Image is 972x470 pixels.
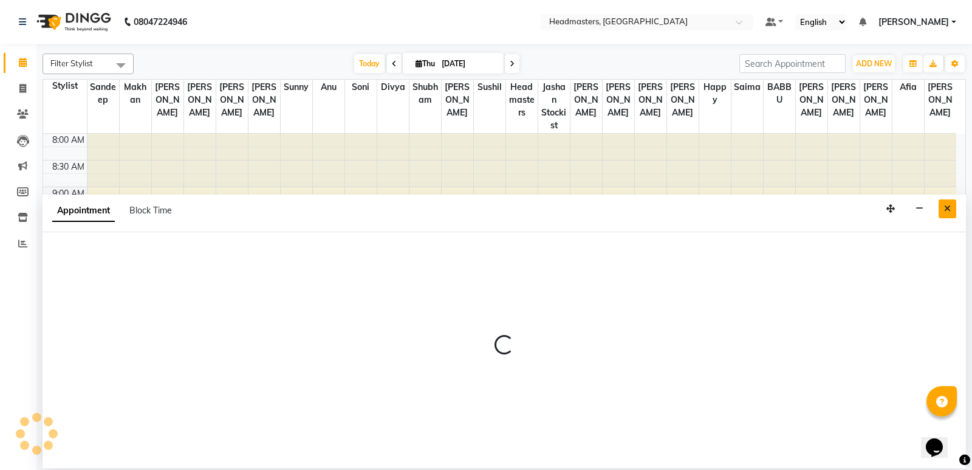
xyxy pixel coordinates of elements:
[699,80,731,108] span: Happy
[377,80,409,95] span: Divya
[52,200,115,222] span: Appointment
[313,80,344,95] span: Anu
[892,80,924,95] span: Afia
[603,80,634,120] span: [PERSON_NAME]
[921,421,960,458] iframe: chat widget
[129,205,172,216] span: Block Time
[764,80,795,108] span: BABBU
[281,80,312,95] span: Sunny
[184,80,216,120] span: [PERSON_NAME]
[853,55,895,72] button: ADD NEW
[538,80,570,133] span: Jashan stockist
[731,80,763,95] span: Saima
[345,80,377,95] span: Soni
[878,16,949,29] span: [PERSON_NAME]
[354,54,385,73] span: Today
[796,80,827,120] span: [PERSON_NAME]
[412,59,438,68] span: Thu
[120,80,151,108] span: Makhan
[50,187,87,200] div: 9:00 AM
[939,199,956,218] button: Close
[87,80,119,108] span: Sandeep
[152,80,183,120] span: [PERSON_NAME]
[506,80,538,120] span: Headmasters
[860,80,892,120] span: [PERSON_NAME]
[739,54,846,73] input: Search Appointment
[925,80,957,120] span: [PERSON_NAME]
[828,80,860,120] span: [PERSON_NAME]
[856,59,892,68] span: ADD NEW
[134,5,187,39] b: 08047224946
[438,55,499,73] input: 2025-09-04
[442,80,473,120] span: [PERSON_NAME]
[43,80,87,92] div: Stylist
[667,80,699,120] span: [PERSON_NAME]
[409,80,441,108] span: Shubham
[248,80,280,120] span: [PERSON_NAME]
[570,80,602,120] span: [PERSON_NAME]
[50,161,87,173] div: 8:30 AM
[50,134,87,147] div: 8:00 AM
[216,80,248,120] span: [PERSON_NAME]
[635,80,666,120] span: [PERSON_NAME]
[474,80,505,95] span: Sushil
[50,58,93,68] span: Filter Stylist
[31,5,114,39] img: logo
